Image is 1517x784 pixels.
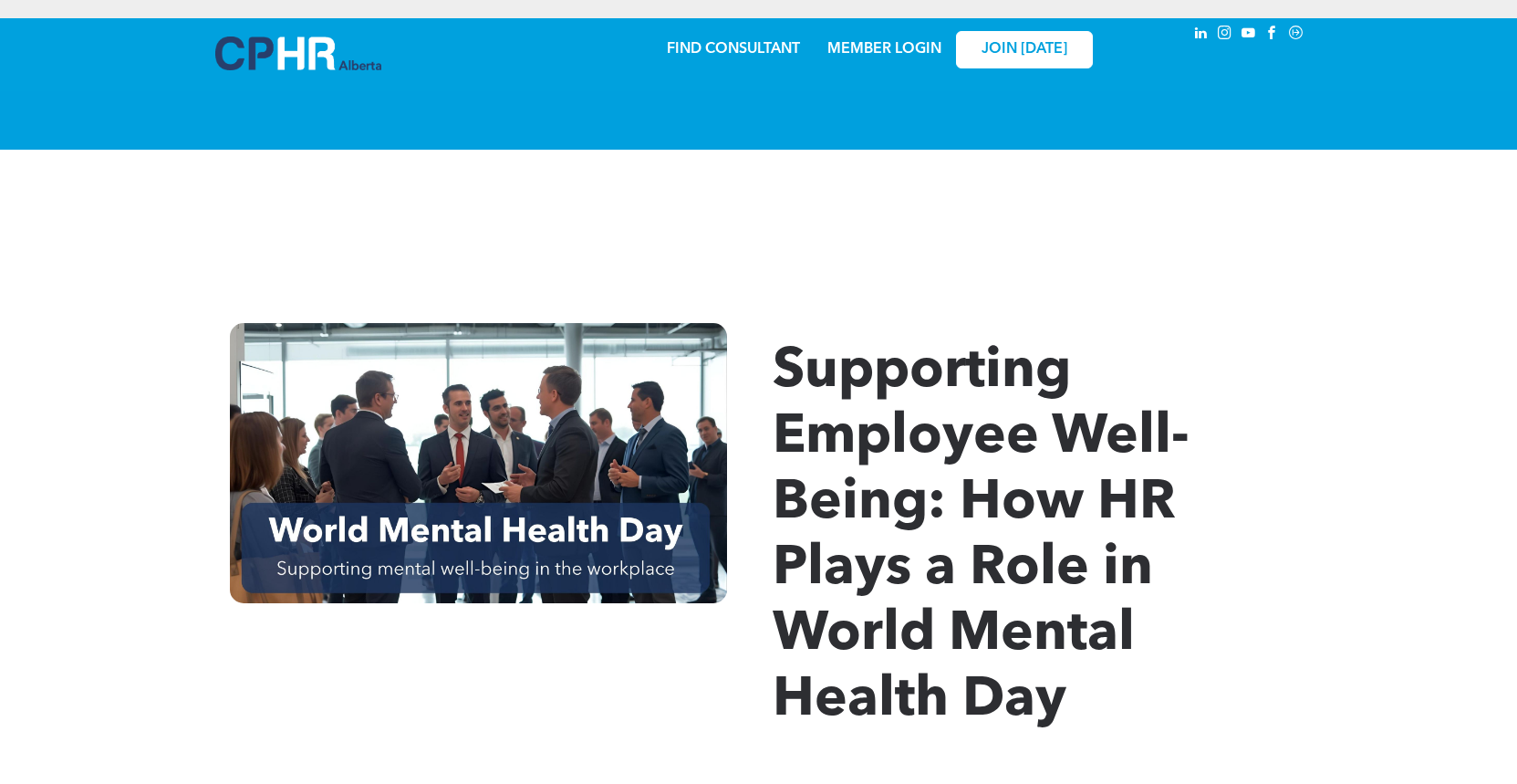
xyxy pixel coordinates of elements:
span: JOIN [DATE] [982,41,1067,58]
a: FIND CONSULTANT [667,42,800,57]
a: instagram [1215,23,1235,47]
a: MEMBER LOGIN [827,42,941,57]
a: JOIN [DATE] [956,31,1093,68]
a: Social network [1286,23,1306,47]
a: facebook [1262,23,1283,47]
span: Supporting Employee Well-Being: How HR Plays a Role in World Mental Health Day [773,345,1190,728]
a: youtube [1239,23,1259,47]
a: linkedin [1191,23,1211,47]
img: A blue and white logo for cp alberta [215,37,381,70]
